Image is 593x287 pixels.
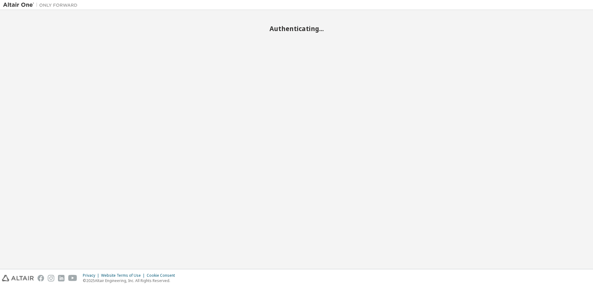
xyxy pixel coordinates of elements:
[83,278,179,283] p: © 2025 Altair Engineering, Inc. All Rights Reserved.
[83,273,101,278] div: Privacy
[3,2,81,8] img: Altair One
[58,275,65,281] img: linkedin.svg
[147,273,179,278] div: Cookie Consent
[3,25,590,33] h2: Authenticating...
[101,273,147,278] div: Website Terms of Use
[2,275,34,281] img: altair_logo.svg
[68,275,77,281] img: youtube.svg
[38,275,44,281] img: facebook.svg
[48,275,54,281] img: instagram.svg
